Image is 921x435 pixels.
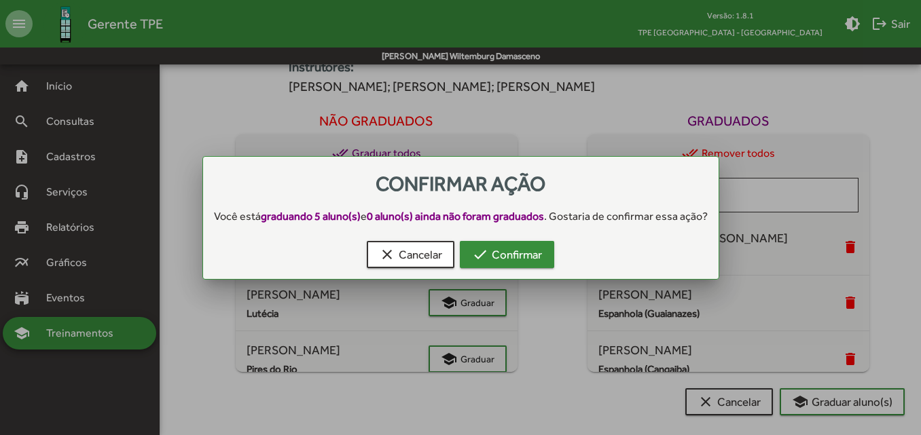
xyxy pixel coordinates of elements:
[472,246,488,263] mat-icon: check
[261,210,361,223] strong: graduando 5 aluno(s)
[367,241,454,268] button: Cancelar
[367,210,544,223] strong: 0 aluno(s) ainda não foram graduados
[460,241,554,268] button: Confirmar
[379,246,395,263] mat-icon: clear
[472,242,542,267] span: Confirmar
[379,242,442,267] span: Cancelar
[203,208,719,225] div: Você está e . Gostaria de confirmar essa ação?
[376,172,545,195] span: Confirmar ação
